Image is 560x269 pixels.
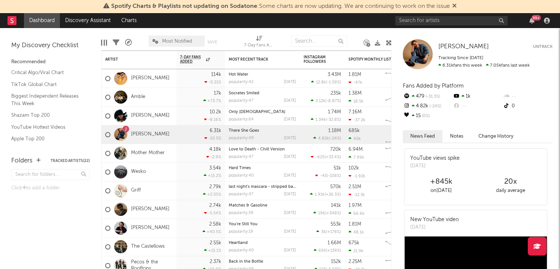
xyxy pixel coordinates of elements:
[11,111,82,119] a: Shazam Top 200
[442,130,471,143] button: Notes
[11,156,33,165] div: Folders
[284,248,296,253] div: [DATE]
[229,185,296,189] div: last night's mascara - stripped back version
[330,147,341,152] div: 720k
[349,136,361,141] div: 40k
[203,98,221,103] div: +73.7 %
[101,32,107,54] div: Edit Columns
[471,130,521,143] button: Change History
[314,248,341,253] div: ( )
[284,136,296,140] div: [DATE]
[382,144,416,163] svg: Chart title
[407,177,476,186] div: +845k
[382,107,416,125] svg: Chart title
[229,241,296,245] div: Heartland
[453,101,502,111] div: --
[284,155,296,159] div: [DATE]
[229,211,253,215] div: popularity: 59
[131,150,165,156] a: Mother Mother
[131,225,170,231] a: [PERSON_NAME]
[131,113,170,119] a: [PERSON_NAME]
[318,211,325,215] span: 196
[328,174,340,178] span: -108 %
[310,192,341,197] div: ( )
[349,128,360,133] div: 685k
[11,123,82,131] a: YouTube Hottest Videos
[349,99,363,104] div: 18.5k
[209,184,221,189] div: 2.79k
[328,128,341,133] div: 1.18M
[131,75,170,82] a: [PERSON_NAME]
[349,241,359,245] div: 675k
[210,110,221,114] div: 10.2k
[229,166,251,170] a: Hard Times
[349,57,405,62] div: Spotify Monthly Listeners
[349,203,362,208] div: 1.97M
[349,72,361,77] div: 1.81M
[438,43,489,51] a: [PERSON_NAME]
[24,13,60,28] a: Dashboard
[11,80,82,89] a: TikTok Global Chart
[131,131,170,138] a: [PERSON_NAME]
[204,248,221,253] div: +15.1 %
[403,130,442,143] button: News Feed
[284,211,296,215] div: [DATE]
[328,241,341,245] div: 1.66M
[313,211,341,215] div: ( )
[382,238,416,256] svg: Chart title
[229,136,254,140] div: popularity: 49
[204,211,221,215] div: -5.54 %
[349,222,361,227] div: 1.81M
[111,3,257,9] span: Spotify Charts & Playlists not updating on Sodatone
[321,230,326,234] span: 36
[428,104,441,108] span: -24 %
[229,73,296,77] div: Hot Water
[421,114,430,118] span: 0 %
[316,229,341,234] div: ( )
[229,174,254,178] div: popularity: 40
[209,222,221,227] div: 2.58k
[162,39,192,44] span: Most Notified
[229,166,296,170] div: Hard Times
[319,249,326,253] span: 695
[131,244,165,250] a: The Castellows
[438,63,530,68] span: 7.05k fans last week
[349,259,362,264] div: 2.25M
[11,169,90,180] input: Search for folders...
[11,68,82,77] a: Critical Algo/Viral Chart
[210,259,221,264] div: 2.37k
[349,184,361,189] div: 2.51M
[11,41,90,50] div: My Discovery Checklist
[229,192,253,196] div: popularity: 47
[105,57,161,62] div: Artist
[229,204,267,208] a: Matches & Gasoline
[11,135,82,143] a: Apple Top 200
[410,216,459,224] div: New YouTube video
[316,99,325,103] span: 3.12k
[229,230,253,234] div: popularity: 19
[403,101,453,111] div: 4.82k
[229,222,258,226] a: You're Still You
[204,173,221,178] div: +15.2 %
[382,125,416,144] svg: Chart title
[116,13,142,28] a: Charts
[320,174,327,178] span: -45
[316,80,326,85] span: 12.8k
[229,241,248,245] a: Heartland
[311,98,341,103] div: ( )
[503,101,553,111] div: 0
[503,92,553,101] div: --
[229,110,296,114] div: Only Bible
[533,43,553,51] button: Untrack
[315,173,341,178] div: ( )
[403,92,453,101] div: 479
[229,110,285,114] a: Only [DEMOGRAPHIC_DATA]
[382,219,416,238] svg: Chart title
[244,32,274,54] div: 7-Day Fans Added (7-Day Fans Added)
[204,80,221,85] div: -0.21 %
[111,3,450,9] span: : Some charts are now updating. We are continuing to work on the issue
[244,41,274,50] div: 7-Day Fans Added (7-Day Fans Added)
[328,72,341,77] div: 3.43M
[331,91,341,96] div: 235k
[349,80,362,85] div: -47k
